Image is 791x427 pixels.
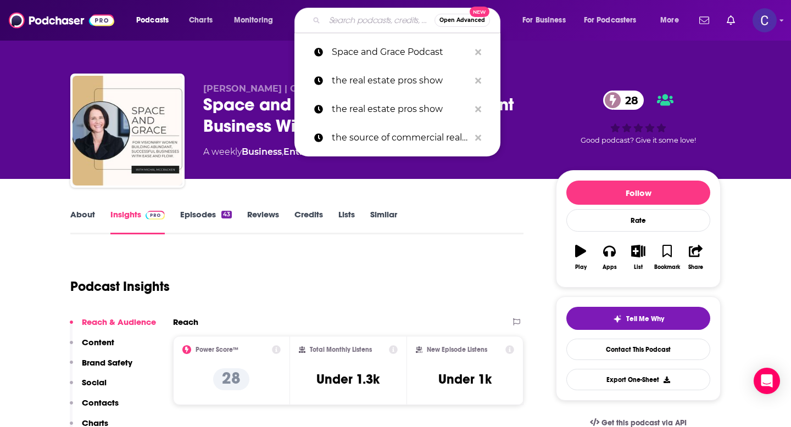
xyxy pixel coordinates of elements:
[294,95,500,123] a: the real estate pros show
[566,181,710,205] button: Follow
[332,38,470,66] p: Space and Grace Podcast
[305,8,511,33] div: Search podcasts, credits, & more...
[70,209,95,234] a: About
[294,123,500,152] a: the source of commercial real estate
[316,371,380,387] h3: Under 1.3k
[435,14,490,27] button: Open AdvancedNew
[427,346,487,353] h2: New Episode Listens
[173,317,198,327] h2: Reach
[247,209,279,234] a: Reviews
[682,238,710,277] button: Share
[110,209,165,234] a: InsightsPodchaser Pro
[515,12,580,29] button: open menu
[294,38,500,66] a: Space and Grace Podcast
[566,238,595,277] button: Play
[660,13,679,28] span: More
[581,136,696,144] span: Good podcast? Give it some love!
[294,66,500,95] a: the real estate pros show
[226,12,287,29] button: open menu
[282,147,283,157] span: ,
[70,337,114,357] button: Content
[70,317,156,337] button: Reach & Audience
[146,211,165,220] img: Podchaser Pro
[129,12,183,29] button: open menu
[283,147,346,157] a: Entrepreneur
[653,238,681,277] button: Bookmark
[753,8,777,32] span: Logged in as publicityxxtina
[234,13,273,28] span: Monitoring
[242,147,282,157] a: Business
[9,10,114,31] img: Podchaser - Follow, Share and Rate Podcasts
[73,76,182,186] img: Space and Grace Podcast – Abundant Business Without Burnout
[614,91,644,110] span: 28
[753,8,777,32] button: Show profile menu
[70,357,132,378] button: Brand Safety
[221,211,232,218] div: 43
[653,12,693,29] button: open menu
[626,314,664,323] span: Tell Me Why
[196,346,238,353] h2: Power Score™
[566,209,710,232] div: Rate
[577,12,653,29] button: open menu
[203,83,498,94] span: [PERSON_NAME] | Confidence Coach for Women Entrepreneurs
[566,339,710,360] a: Contact This Podcast
[370,209,397,234] a: Similar
[70,397,119,418] button: Contacts
[754,368,780,394] div: Open Intercom Messenger
[688,264,703,271] div: Share
[332,123,470,152] p: the source of commercial real estate
[180,209,232,234] a: Episodes43
[603,264,617,271] div: Apps
[439,18,485,23] span: Open Advanced
[603,91,644,110] a: 28
[82,337,114,347] p: Content
[82,397,119,408] p: Contacts
[634,264,643,271] div: List
[332,66,470,95] p: the real estate pros show
[522,13,566,28] span: For Business
[438,371,492,387] h3: Under 1k
[70,377,107,397] button: Social
[82,377,107,387] p: Social
[70,278,170,295] h1: Podcast Insights
[613,314,622,323] img: tell me why sparkle
[654,264,680,271] div: Bookmark
[595,238,623,277] button: Apps
[189,13,213,28] span: Charts
[575,264,587,271] div: Play
[722,11,739,30] a: Show notifications dropdown
[470,7,489,17] span: New
[332,95,470,123] p: the real estate pros show
[566,369,710,390] button: Export One-Sheet
[753,8,777,32] img: User Profile
[203,145,444,159] div: A weekly podcast
[136,13,169,28] span: Podcasts
[82,317,156,327] p: Reach & Audience
[584,13,637,28] span: For Podcasters
[82,357,132,368] p: Brand Safety
[294,209,323,234] a: Credits
[182,12,219,29] a: Charts
[566,307,710,330] button: tell me why sparkleTell Me Why
[556,83,721,151] div: 28Good podcast? Give it some love!
[310,346,372,353] h2: Total Monthly Listens
[338,209,355,234] a: Lists
[624,238,653,277] button: List
[695,11,714,30] a: Show notifications dropdown
[325,12,435,29] input: Search podcasts, credits, & more...
[213,368,249,390] p: 28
